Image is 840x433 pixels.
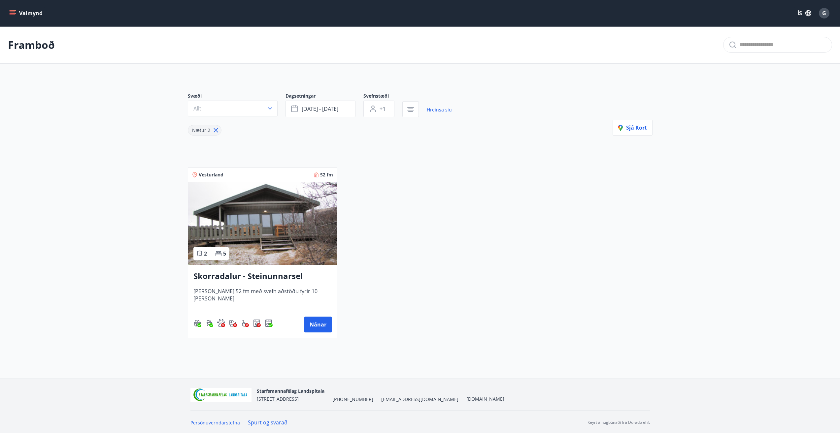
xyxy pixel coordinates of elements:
[253,319,261,327] div: Þvottavél
[217,319,225,327] img: pxcaIm5dSOV3FS4whs1soiYWTwFQvksT25a9J10C.svg
[304,317,332,332] button: Nánar
[205,319,213,327] img: ZXjrS3QKesehq6nQAPjaRuRTI364z8ohTALB4wBr.svg
[193,288,332,309] span: [PERSON_NAME] 52 fm með svefn aðstöðu fyrir 10 [PERSON_NAME]
[816,5,832,21] button: G
[188,101,278,116] button: Allt
[223,250,226,257] span: 5
[241,319,249,327] img: 8IYIKVZQyRlUC6HQIIUSdjpPGRncJsz2RzLgWvp4.svg
[192,127,210,133] span: Nætur 2
[193,319,201,327] img: h89QDIuHlAdpqTriuIvuEWkTH976fOgBEOOeu1mi.svg
[588,419,650,425] p: Keyrt á hugbúnaði frá Dorado ehf.
[466,396,504,402] a: [DOMAIN_NAME]
[8,7,45,19] button: menu
[193,270,332,282] h3: Skorradalur - Steinunnarsel
[618,124,647,131] span: Sjá kort
[241,319,249,327] div: Aðgengi fyrir hjólastól
[613,120,653,136] button: Sjá kort
[302,105,338,112] span: [DATE] - [DATE]
[265,319,273,327] div: Uppþvottavél
[427,103,452,117] a: Hreinsa síu
[204,250,207,257] span: 2
[8,38,55,52] p: Framboð
[363,93,402,101] span: Svefnstæði
[332,396,373,403] span: [PHONE_NUMBER]
[286,101,355,117] button: [DATE] - [DATE]
[205,319,213,327] div: Gasgrill
[248,419,287,426] a: Spurt og svarað
[188,93,286,101] span: Svæði
[257,396,299,402] span: [STREET_ADDRESS]
[265,319,273,327] img: 7hj2GulIrg6h11dFIpsIzg8Ak2vZaScVwTihwv8g.svg
[363,101,394,117] button: +1
[193,319,201,327] div: Heitur pottur
[253,319,261,327] img: Dl16BY4EX9PAW649lg1C3oBuIaAsR6QVDQBO2cTm.svg
[199,171,223,178] span: Vesturland
[188,125,221,136] div: Nætur 2
[257,388,324,394] span: Starfsmannafélag Landspítala
[320,171,333,178] span: 52 fm
[286,93,363,101] span: Dagsetningar
[229,319,237,327] div: Hleðslustöð fyrir rafbíla
[217,319,225,327] div: Gæludýr
[188,182,337,265] img: Paella dish
[229,319,237,327] img: nH7E6Gw2rvWFb8XaSdRp44dhkQaj4PJkOoRYItBQ.svg
[190,388,252,402] img: 55zIgFoyM5pksCsVQ4sUOj1FUrQvjI8pi0QwpkWm.png
[380,105,386,112] span: +1
[381,396,458,403] span: [EMAIL_ADDRESS][DOMAIN_NAME]
[822,10,826,17] span: G
[193,105,201,112] span: Allt
[190,419,240,426] a: Persónuverndarstefna
[794,7,815,19] button: ÍS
